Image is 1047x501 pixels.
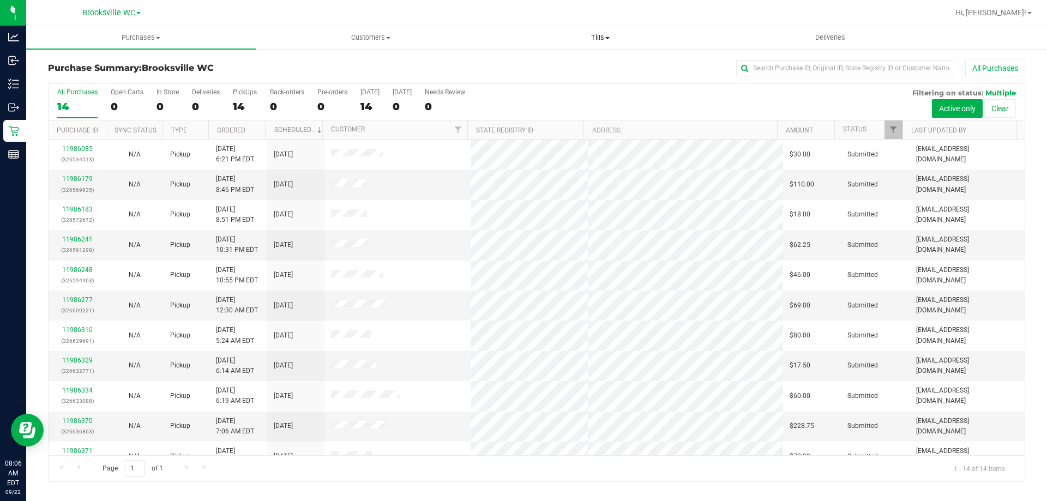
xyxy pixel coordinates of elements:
[26,33,256,43] span: Purchases
[129,361,141,369] span: Not Applicable
[216,234,258,255] span: [DATE] 10:31 PM EDT
[884,120,902,139] a: Filter
[5,458,21,488] p: 08:06 AM EDT
[8,125,19,136] inline-svg: Retail
[170,149,190,160] span: Pickup
[55,336,99,346] p: (326629691)
[129,392,141,400] span: Not Applicable
[216,446,254,467] span: [DATE] 7:07 AM EDT
[425,88,465,96] div: Needs Review
[449,120,467,139] a: Filter
[55,305,99,316] p: (326609221)
[916,385,1018,406] span: [EMAIL_ADDRESS][DOMAIN_NAME]
[55,366,99,376] p: (326632771)
[715,26,945,49] a: Deliveries
[55,215,99,225] p: (326572672)
[129,210,141,218] span: Not Applicable
[62,357,93,364] a: 11986329
[57,126,98,134] a: Purchase ID
[274,126,324,134] a: Scheduled
[916,325,1018,346] span: [EMAIL_ADDRESS][DOMAIN_NAME]
[192,100,220,113] div: 0
[82,8,135,17] span: Brooksville WC
[843,125,867,133] a: Status
[217,126,245,134] a: Ordered
[317,88,347,96] div: Pre-orders
[916,144,1018,165] span: [EMAIL_ADDRESS][DOMAIN_NAME]
[790,330,810,341] span: $80.00
[916,416,1018,437] span: [EMAIL_ADDRESS][DOMAIN_NAME]
[129,422,141,430] span: Not Applicable
[129,300,141,311] button: N/A
[790,391,810,401] span: $60.00
[847,149,878,160] span: Submitted
[129,240,141,250] button: N/A
[233,100,257,113] div: 14
[26,26,256,49] a: Purchases
[216,204,254,225] span: [DATE] 8:51 PM EDT
[55,426,99,437] p: (326636863)
[129,301,141,309] span: Not Applicable
[129,451,141,462] button: N/A
[847,451,878,462] span: Submitted
[790,149,810,160] span: $30.00
[129,271,141,279] span: Not Applicable
[111,100,143,113] div: 0
[317,100,347,113] div: 0
[5,488,21,496] p: 09/22
[486,33,714,43] span: Tills
[170,300,190,311] span: Pickup
[216,325,254,346] span: [DATE] 5:24 AM EDT
[790,209,810,220] span: $18.00
[847,300,878,311] span: Submitted
[8,32,19,43] inline-svg: Analytics
[129,360,141,371] button: N/A
[55,185,99,195] p: (326569935)
[331,125,365,133] a: Customer
[62,206,93,213] a: 11986183
[274,270,293,280] span: [DATE]
[485,26,715,49] a: Tills
[115,126,157,134] a: Sync Status
[911,126,966,134] a: Last Updated By
[916,295,1018,316] span: [EMAIL_ADDRESS][DOMAIN_NAME]
[48,63,374,73] h3: Purchase Summary:
[216,385,254,406] span: [DATE] 6:19 AM EDT
[912,88,983,97] span: Filtering on status:
[790,240,810,250] span: $62.25
[270,88,304,96] div: Back-orders
[256,33,485,43] span: Customers
[93,460,172,477] span: Page of 1
[170,179,190,190] span: Pickup
[425,100,465,113] div: 0
[62,266,93,274] a: 11986248
[847,330,878,341] span: Submitted
[170,451,190,462] span: Pickup
[157,88,179,96] div: In Store
[790,179,814,190] span: $110.00
[916,234,1018,255] span: [EMAIL_ADDRESS][DOMAIN_NAME]
[129,241,141,249] span: Not Applicable
[62,387,93,394] a: 11986334
[8,102,19,113] inline-svg: Outbound
[216,355,254,376] span: [DATE] 6:14 AM EDT
[129,270,141,280] button: N/A
[62,236,93,243] a: 11986241
[955,8,1026,17] span: Hi, [PERSON_NAME]!
[916,174,1018,195] span: [EMAIL_ADDRESS][DOMAIN_NAME]
[11,414,44,446] iframe: Resource center
[170,209,190,220] span: Pickup
[786,126,813,134] a: Amount
[111,88,143,96] div: Open Carts
[8,55,19,66] inline-svg: Inbound
[393,100,412,113] div: 0
[847,240,878,250] span: Submitted
[393,88,412,96] div: [DATE]
[847,360,878,371] span: Submitted
[62,145,93,153] a: 11986085
[57,100,98,113] div: 14
[360,100,380,113] div: 14
[216,174,254,195] span: [DATE] 8:46 PM EDT
[790,451,810,462] span: $72.00
[360,88,380,96] div: [DATE]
